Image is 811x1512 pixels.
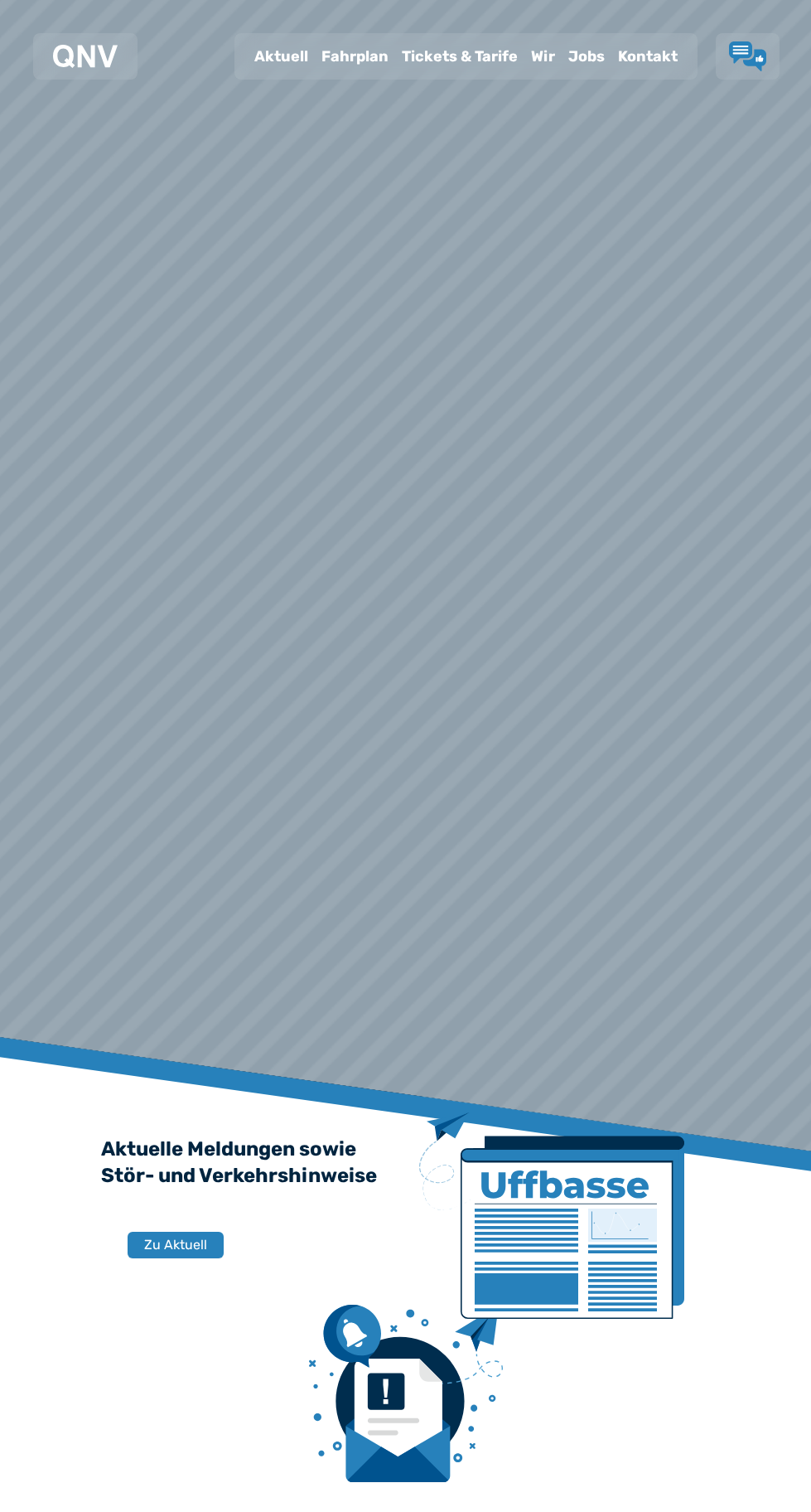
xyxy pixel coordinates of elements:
a: Jobs [562,35,611,78]
img: Zeitung mit Titel Uffbase [419,1112,684,1319]
a: QNV Logo [53,40,118,73]
a: Tickets & Tarife [395,35,524,78]
button: Zu Aktuell [128,1232,224,1258]
a: Fahrplan [315,35,395,78]
h2: Aktuelle Meldungen sowie Stör- und Verkehrshinweise [101,1136,711,1189]
a: Kontakt [611,35,684,78]
a: Lob & Kritik [729,41,766,71]
img: QNV Logo [53,45,118,68]
a: Wir [524,35,562,78]
a: Aktuell [248,35,315,78]
img: newsletter [309,1305,503,1482]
